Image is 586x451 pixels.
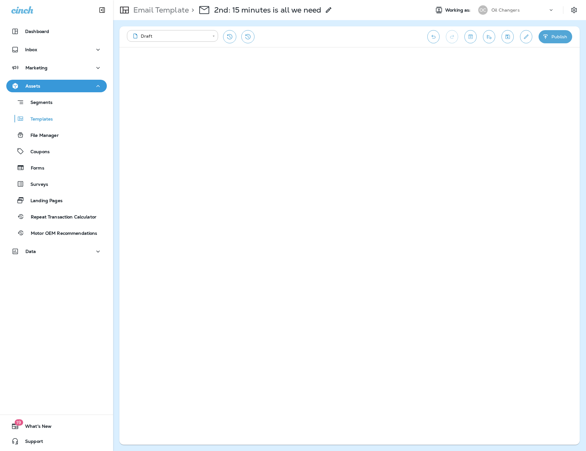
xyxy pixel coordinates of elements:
button: Coupons [6,145,107,158]
p: Repeat Transaction Calculator [25,214,96,220]
p: File Manager [24,133,59,139]
p: Dashboard [25,29,49,34]
p: 2nd: 15 minutes is all we need [214,5,321,15]
span: 19 [14,419,23,426]
button: Data [6,245,107,258]
button: File Manager [6,128,107,142]
p: Data [25,249,36,254]
div: Draft [131,33,208,39]
button: Segments [6,95,107,109]
button: 19What's New [6,420,107,432]
p: Segments [24,100,52,106]
button: Landing Pages [6,194,107,207]
button: Marketing [6,62,107,74]
button: Forms [6,161,107,174]
p: Marketing [25,65,47,70]
p: Landing Pages [24,198,63,204]
p: Oil Changers [491,8,520,13]
p: Surveys [24,182,48,188]
span: Support [19,439,43,446]
div: OC [478,5,488,15]
button: Settings [568,4,580,16]
p: Motor OEM Recommendations [25,231,97,237]
button: Support [6,435,107,448]
p: Inbox [25,47,37,52]
button: Repeat Transaction Calculator [6,210,107,223]
button: Dashboard [6,25,107,38]
p: > [189,5,194,15]
button: Assets [6,80,107,92]
button: View Changelog [241,30,255,43]
p: Forms [25,165,44,171]
p: Assets [25,83,40,89]
button: Send test email [483,30,495,43]
button: Toggle preview [464,30,477,43]
p: Templates [24,116,53,122]
p: Coupons [24,149,50,155]
button: Edit details [520,30,532,43]
span: What's New [19,424,52,431]
button: Publish [539,30,572,43]
button: Collapse Sidebar [93,4,111,16]
button: Undo [427,30,440,43]
button: Surveys [6,177,107,191]
button: Motor OEM Recommendations [6,226,107,239]
button: Save [501,30,514,43]
button: Inbox [6,43,107,56]
button: Templates [6,112,107,125]
button: Restore from previous version [223,30,236,43]
p: Email Template [131,5,189,15]
span: Working as: [445,8,472,13]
